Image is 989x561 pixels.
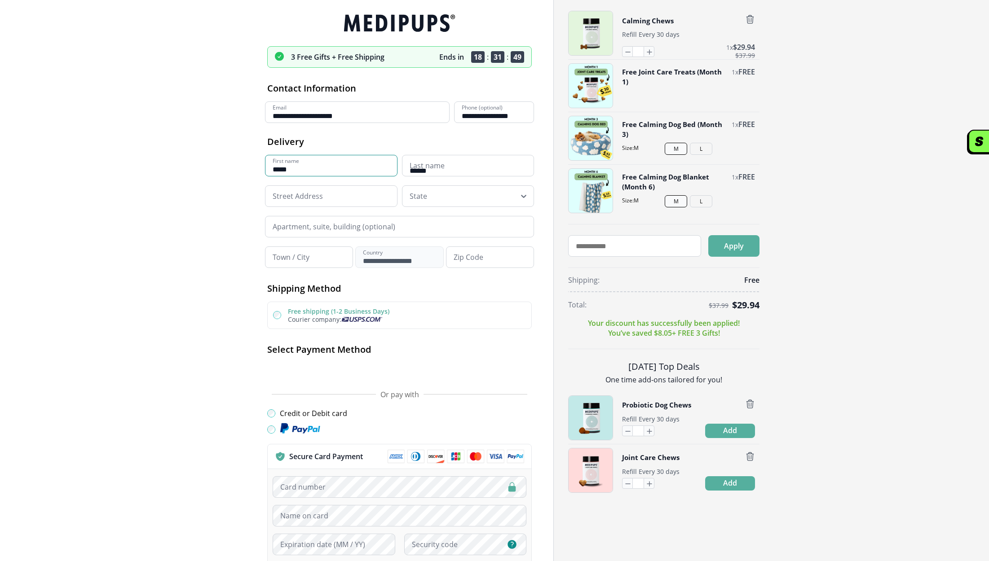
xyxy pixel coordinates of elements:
img: Probiotic Dog Chews [569,396,613,440]
button: Probiotic Dog Chews [622,399,691,411]
h2: Shipping Method [267,282,532,294]
button: M [665,143,687,155]
button: L [690,143,712,155]
span: 49 [511,51,524,63]
span: Free [744,275,759,285]
span: $ 29.94 [732,299,759,311]
h2: Select Payment Method [267,343,532,355]
span: $ 29.94 [733,42,755,52]
span: Or pay with [380,390,419,399]
button: Joint Care Chews [622,451,680,464]
label: Free shipping (1-2 Business Days) [288,307,389,316]
button: Free Calming Dog Bed (Month 3) [622,119,727,139]
iframe: Secure payment button frame [267,363,532,381]
span: 1 x [726,43,733,52]
span: FREE [738,172,755,182]
span: 31 [491,51,504,63]
span: Total: [568,300,587,310]
img: Paypal [280,423,320,434]
button: L [690,195,712,207]
span: Courier company: [288,315,341,324]
span: 1 x [732,173,738,181]
img: Free Joint Care Treats (Month 1) [569,64,613,108]
p: Ends in [439,52,464,62]
img: Calming Chews [569,11,613,55]
button: Add [705,424,755,438]
span: : [487,52,489,62]
span: Contact Information [267,82,356,94]
span: 18 [471,51,485,63]
p: Your discount has successfully been applied! You’ve saved $ 8.05 + FREE 3 Gifts! [588,318,740,338]
button: M [665,195,687,207]
img: Usps courier company [341,317,382,322]
span: FREE [738,119,755,129]
img: Free Calming Dog Bed (Month 3) [569,116,613,160]
span: Size: M [622,144,755,152]
img: payment methods [388,450,524,463]
label: Credit or Debit card [280,408,347,418]
span: Size: M [622,197,755,204]
button: Calming Chews [622,14,674,26]
p: 3 Free Gifts + Free Shipping [291,52,384,62]
span: $ 37.99 [735,52,755,59]
span: Refill Every 30 days [622,467,680,476]
span: FREE [738,67,755,77]
span: 1 x [732,120,738,129]
span: Shipping: [568,275,600,285]
button: Free Calming Dog Blanket (Month 6) [622,172,727,192]
span: Refill Every 30 days [622,415,680,423]
span: Refill Every 30 days [622,30,680,39]
button: Add [705,476,755,491]
p: Secure Card Payment [289,451,363,461]
button: Apply [708,235,759,257]
span: 1 x [732,68,738,76]
span: $ 37.99 [709,302,729,309]
span: : [507,52,508,62]
span: Delivery [267,136,304,148]
button: Free Joint Care Treats (Month 1) [622,67,727,87]
h2: [DATE] Top Deals [568,360,759,373]
img: Free Calming Dog Blanket (Month 6) [569,169,613,213]
p: One time add-ons tailored for you! [568,375,759,385]
img: Joint Care Chews [569,448,613,492]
